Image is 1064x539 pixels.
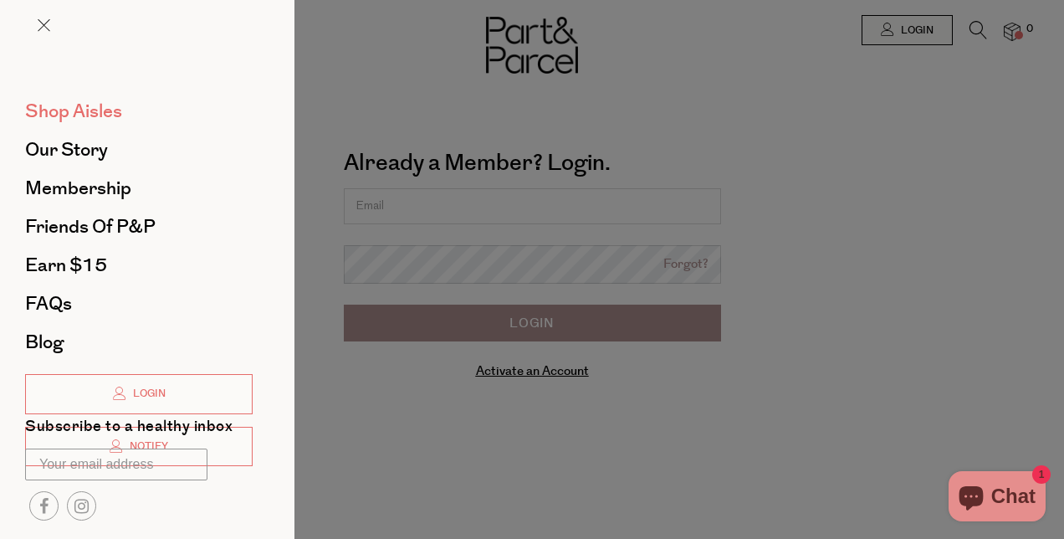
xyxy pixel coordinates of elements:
span: Friends of P&P [25,213,156,240]
span: Our Story [25,136,108,163]
span: Membership [25,175,131,202]
a: Earn $15 [25,256,253,275]
a: Friends of P&P [25,218,253,236]
label: Subscribe to a healthy inbox [25,419,233,440]
a: Login [25,374,253,414]
a: Shop Aisles [25,102,253,121]
a: Blog [25,333,253,352]
span: Blog [25,329,64,356]
a: Our Story [25,141,253,159]
a: Membership [25,179,253,198]
span: Earn $15 [25,252,107,279]
a: FAQs [25,295,253,313]
span: FAQs [25,290,72,317]
input: Your email address [25,449,207,480]
inbox-online-store-chat: Shopify online store chat [944,471,1051,526]
span: Login [129,387,166,401]
span: Shop Aisles [25,98,122,125]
